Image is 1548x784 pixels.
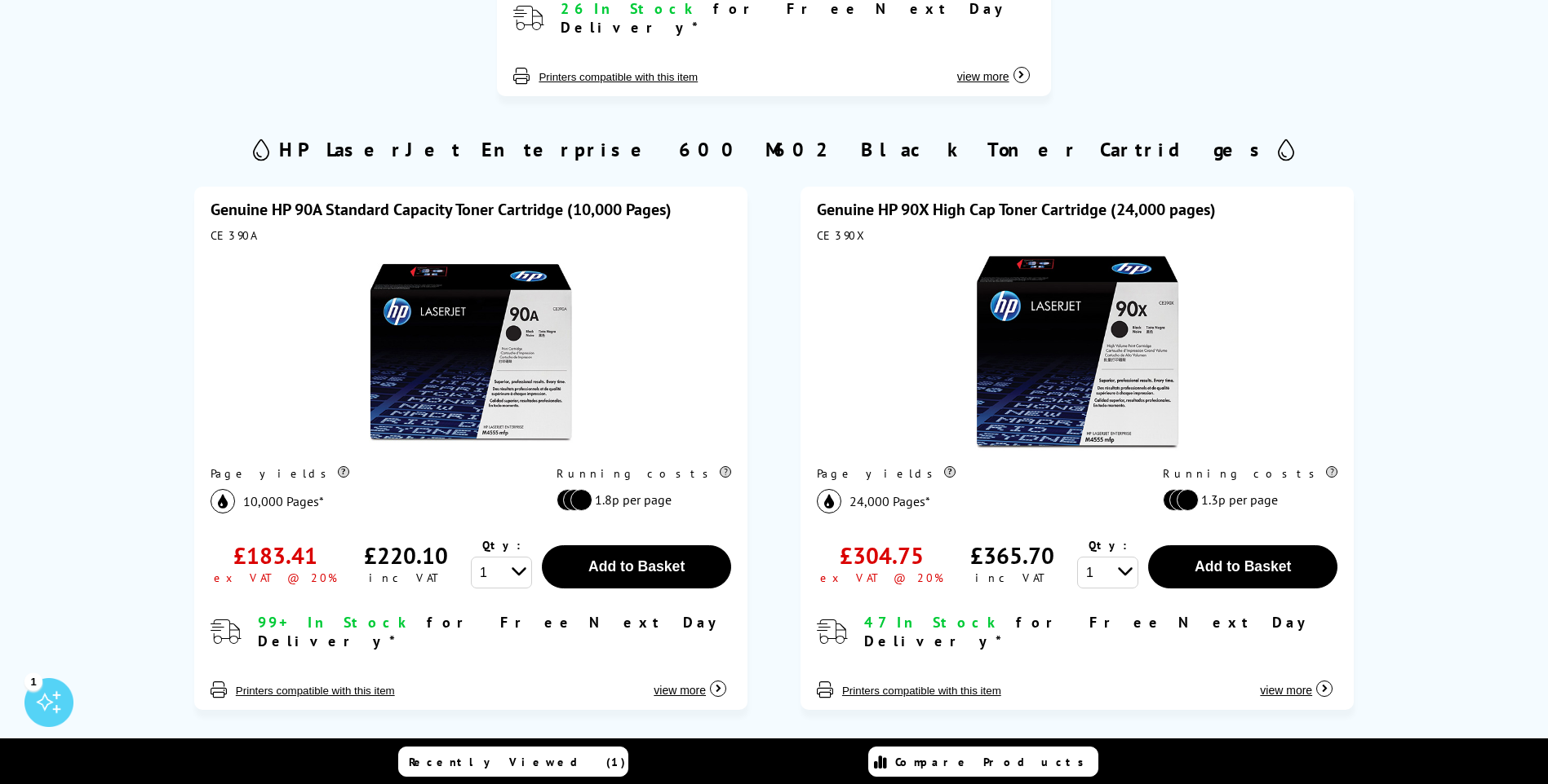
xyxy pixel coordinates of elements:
[864,613,1002,632] span: 47 In Stock
[557,489,723,511] li: 1.8p per page
[837,684,1006,698] button: Printers compatible with this item
[957,70,1009,83] span: view more
[398,747,628,777] a: Recently Viewed (1)
[369,251,573,455] img: HP 90A Standard Capacity Toner Cartridge (10,000 Pages)
[1260,684,1312,697] span: view more
[588,558,685,575] span: Add to Basket
[258,613,724,650] span: for Free Next Day Delivery*
[279,137,1270,162] h2: HP LaserJet Enterprise 600 M602 Black Toner Cartridges
[243,493,324,509] span: 10,000 Pages*
[817,228,1337,243] div: CE390X
[840,540,924,570] div: £304.75
[817,199,1216,220] a: Genuine HP 90X High Cap Toner Cartridge (24,000 pages)
[1163,466,1337,481] div: Running costs
[895,755,1093,769] span: Compare Products
[868,747,1098,777] a: Compare Products
[817,489,841,513] img: black_icon.svg
[211,228,731,243] div: CE390A
[1195,558,1291,575] span: Add to Basket
[369,570,443,585] div: inc VAT
[975,570,1049,585] div: inc VAT
[975,251,1179,455] img: HP 90X High Cap Toner Cartridge (24,000 pages)
[409,755,626,769] span: Recently Viewed (1)
[258,613,413,632] span: 99+ In Stock
[1148,545,1337,588] button: Add to Basket
[233,540,317,570] div: £183.41
[542,545,731,588] button: Add to Basket
[482,538,521,553] span: Qty:
[649,667,731,698] button: view more
[211,466,523,481] div: Page yields
[952,53,1035,84] button: view more
[1163,489,1329,511] li: 1.3p per page
[970,540,1054,570] div: £365.70
[211,199,672,220] a: Genuine HP 90A Standard Capacity Toner Cartridge (10,000 Pages)
[1255,667,1337,698] button: view more
[557,466,731,481] div: Running costs
[364,540,448,570] div: £220.10
[214,570,337,585] div: ex VAT @ 20%
[654,684,706,697] span: view more
[864,613,1313,650] span: for Free Next Day Delivery*
[211,489,235,513] img: black_icon.svg
[1089,538,1127,553] span: Qty:
[231,684,400,698] button: Printers compatible with this item
[534,70,703,84] button: Printers compatible with this item
[820,570,943,585] div: ex VAT @ 20%
[849,493,930,509] span: 24,000 Pages*
[24,672,42,690] div: 1
[817,466,1129,481] div: Page yields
